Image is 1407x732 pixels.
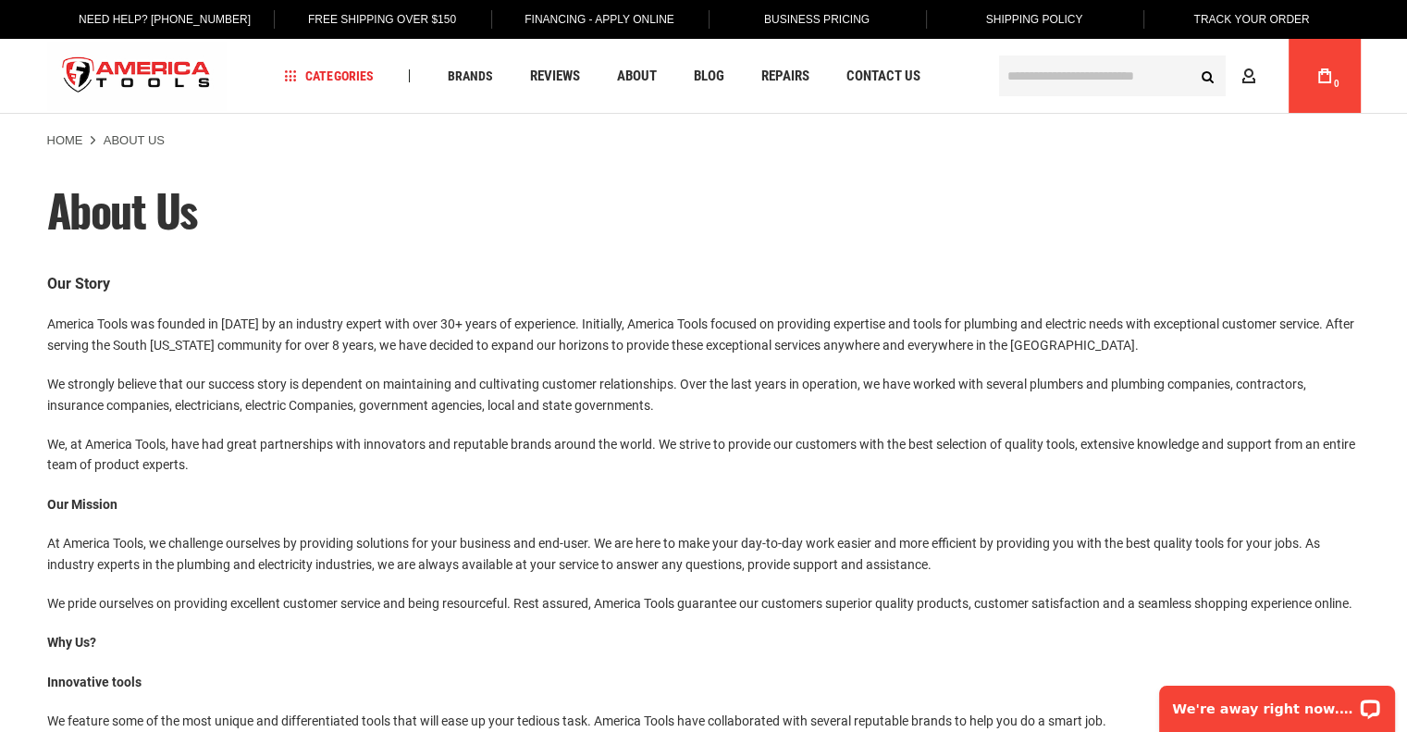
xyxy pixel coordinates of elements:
p: Our Mission [47,494,1361,515]
span: Repairs [760,69,808,83]
span: Reviews [529,69,579,83]
span: Blog [693,69,723,83]
a: Contact Us [837,64,928,89]
img: America Tools [47,42,227,111]
p: We, at America Tools, have had great partnerships with innovators and reputable brands around the... [47,434,1361,476]
p: America Tools was founded in [DATE] by an industry expert with over 30+ years of experience. Init... [47,314,1361,355]
a: Home [47,132,83,149]
p: We pride ourselves on providing excellent customer service and being resourceful. Rest assured, A... [47,593,1361,614]
span: Brands [447,69,492,82]
a: Reviews [521,64,587,89]
p: We strongly believe that our success story is dependent on maintaining and cultivating customer r... [47,374,1361,416]
span: About Us [47,177,197,242]
a: About [608,64,664,89]
span: 0 [1334,79,1339,89]
a: Categories [276,64,381,89]
span: Shipping Policy [986,13,1083,26]
span: Contact Us [845,69,919,83]
span: About [616,69,656,83]
a: store logo [47,42,227,111]
strong: About Us [104,133,165,147]
a: 0 [1307,39,1342,113]
a: Blog [685,64,732,89]
p: Why Us? [47,632,1361,652]
a: Repairs [752,64,817,89]
a: Brands [438,64,500,89]
p: Innovative tools [47,672,1361,692]
span: Categories [284,69,373,82]
iframe: LiveChat chat widget [1147,674,1407,732]
p: Our Story [47,272,1361,296]
p: At America Tools, we challenge ourselves by providing solutions for your business and end-user. W... [47,533,1361,575]
p: We feature some of the most unique and differentiated tools that will ease up your tedious task. ... [47,711,1361,731]
button: Search [1191,58,1226,93]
